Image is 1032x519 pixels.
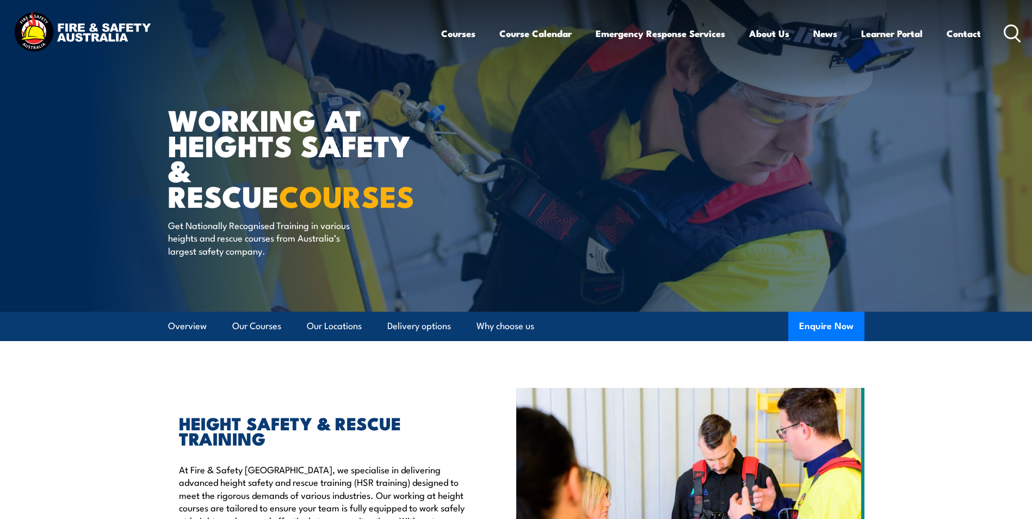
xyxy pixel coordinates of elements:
[232,312,281,341] a: Our Courses
[596,19,725,48] a: Emergency Response Services
[499,19,572,48] a: Course Calendar
[387,312,451,341] a: Delivery options
[307,312,362,341] a: Our Locations
[788,312,864,341] button: Enquire Now
[861,19,923,48] a: Learner Portal
[947,19,981,48] a: Contact
[749,19,789,48] a: About Us
[168,312,207,341] a: Overview
[279,172,415,218] strong: COURSES
[168,107,437,208] h1: WORKING AT HEIGHTS SAFETY & RESCUE
[441,19,475,48] a: Courses
[813,19,837,48] a: News
[477,312,534,341] a: Why choose us
[168,219,367,257] p: Get Nationally Recognised Training in various heights and rescue courses from Australia’s largest...
[179,415,466,446] h2: HEIGHT SAFETY & RESCUE TRAINING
